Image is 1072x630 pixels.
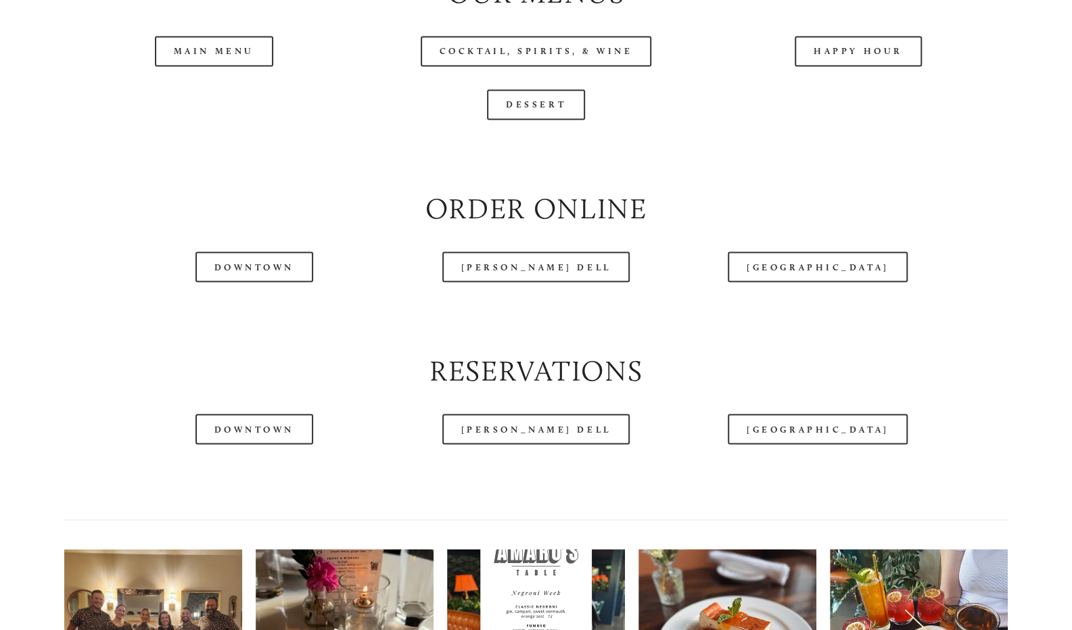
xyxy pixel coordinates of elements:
a: [GEOGRAPHIC_DATA] [728,251,908,282]
h2: Order Online [64,189,1008,228]
a: Downtown [195,251,313,282]
a: [PERSON_NAME] Dell [442,251,630,282]
a: Downtown [195,414,313,444]
a: [PERSON_NAME] Dell [442,414,630,444]
a: Dessert [487,89,585,120]
h2: Reservations [64,351,1008,391]
a: [GEOGRAPHIC_DATA] [728,414,908,444]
